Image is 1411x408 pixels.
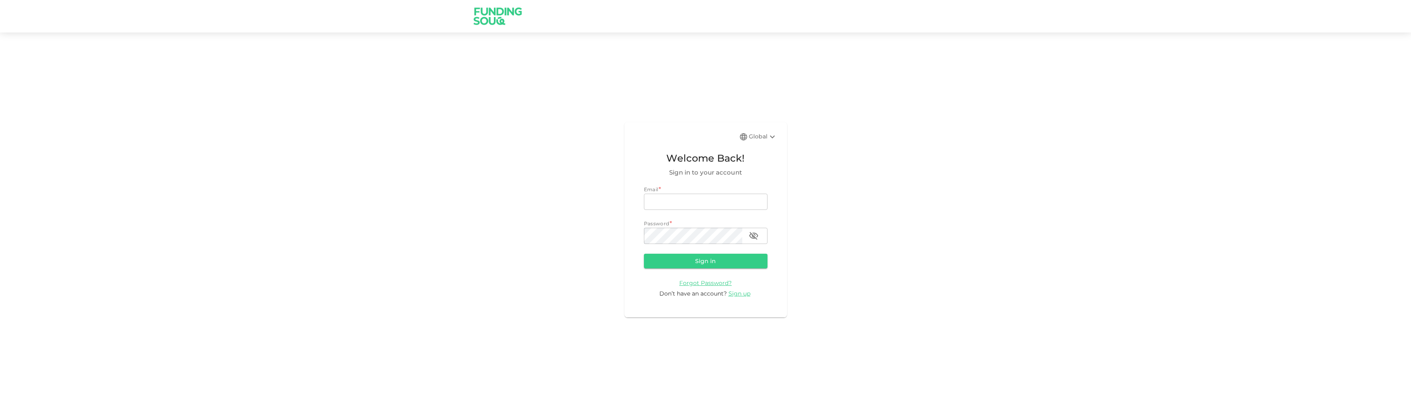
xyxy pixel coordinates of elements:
[659,290,727,297] span: Don’t have an account?
[644,228,742,244] input: password
[679,279,732,287] a: Forgot Password?
[644,194,767,210] input: email
[749,132,777,142] div: Global
[644,220,670,227] span: Password
[679,279,732,287] span: Forgot Password?
[644,168,767,177] span: Sign in to your account
[644,151,767,166] span: Welcome Back!
[728,290,750,297] span: Sign up
[644,254,767,268] button: Sign in
[644,186,659,192] span: Email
